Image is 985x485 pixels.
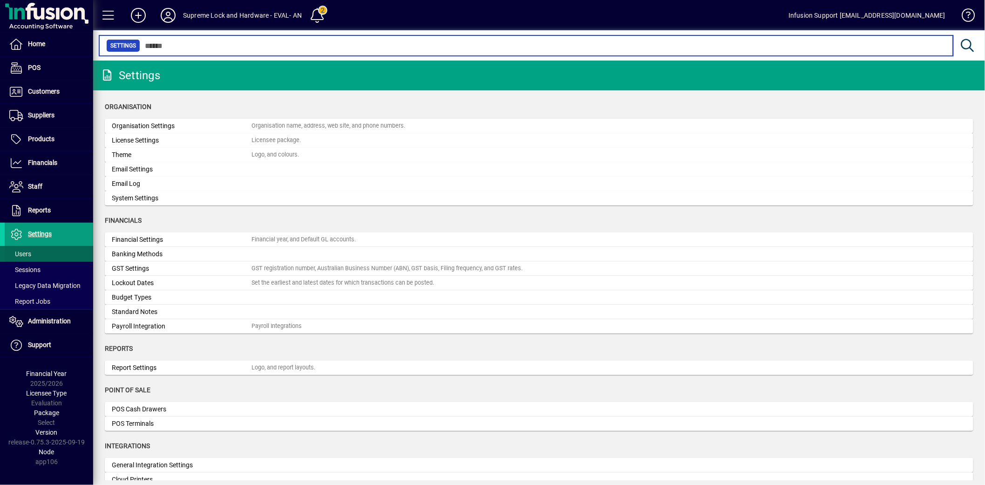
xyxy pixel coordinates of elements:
div: Standard Notes [112,307,251,317]
span: Support [28,341,51,348]
a: POS [5,56,93,80]
a: Administration [5,310,93,333]
a: License SettingsLicensee package. [105,133,973,148]
a: Email Settings [105,162,973,177]
span: POS [28,64,41,71]
span: Products [28,135,54,143]
div: Lockout Dates [112,278,251,288]
div: Financial Settings [112,235,251,245]
div: Financial year, and Default GL accounts. [251,235,356,244]
div: Theme [112,150,251,160]
a: Banking Methods [105,247,973,261]
div: Organisation Settings [112,121,251,131]
button: Profile [153,7,183,24]
span: Integrations [105,442,150,450]
div: Organisation name, address, web site, and phone numbers. [251,122,405,130]
a: Budget Types [105,290,973,305]
div: Settings [100,68,160,83]
a: Payroll IntegrationPayroll Integrations [105,319,973,334]
a: Report SettingsLogo, and report layouts. [105,361,973,375]
span: Settings [110,41,136,50]
a: POS Cash Drawers [105,402,973,417]
a: Financials [5,151,93,175]
span: Organisation [105,103,151,110]
div: Logo, and colours. [251,150,299,159]
span: Suppliers [28,111,54,119]
a: General Integration Settings [105,458,973,472]
a: Staff [5,175,93,198]
div: GST Settings [112,264,251,273]
a: Standard Notes [105,305,973,319]
div: System Settings [112,193,251,203]
span: Node [39,448,54,456]
a: Products [5,128,93,151]
a: Financial SettingsFinancial year, and Default GL accounts. [105,232,973,247]
a: Knowledge Base [955,2,973,32]
a: Report Jobs [5,294,93,309]
span: Legacy Data Migration [9,282,81,289]
div: Licensee package. [251,136,301,145]
div: Payroll Integrations [251,322,302,331]
div: General Integration Settings [112,460,251,470]
div: License Settings [112,136,251,145]
div: Budget Types [112,293,251,302]
div: Set the earliest and latest dates for which transactions can be posted. [251,279,434,287]
span: Users [9,250,31,258]
div: Email Settings [112,164,251,174]
a: Home [5,33,93,56]
span: Settings [28,230,52,238]
div: Payroll Integration [112,321,251,331]
div: Supreme Lock and Hardware - EVAL- AN [183,8,302,23]
span: Financials [28,159,57,166]
a: System Settings [105,191,973,205]
div: Logo, and report layouts. [251,363,315,372]
a: Users [5,246,93,262]
a: ThemeLogo, and colours. [105,148,973,162]
button: Add [123,7,153,24]
a: Lockout DatesSet the earliest and latest dates for which transactions can be posted. [105,276,973,290]
span: Licensee Type [27,389,67,397]
a: Email Log [105,177,973,191]
span: Customers [28,88,60,95]
a: Legacy Data Migration [5,278,93,294]
div: GST registration number, Australian Business Number (ABN), GST basis, Filing frequency, and GST r... [251,264,523,273]
span: Financial Year [27,370,67,377]
span: Report Jobs [9,298,50,305]
span: Package [34,409,59,417]
span: Financials [105,217,142,224]
div: Banking Methods [112,249,251,259]
a: GST SettingsGST registration number, Australian Business Number (ABN), GST basis, Filing frequenc... [105,261,973,276]
span: Reports [28,206,51,214]
span: Staff [28,183,42,190]
span: Version [36,429,58,436]
a: Reports [5,199,93,222]
a: Suppliers [5,104,93,127]
a: Organisation SettingsOrganisation name, address, web site, and phone numbers. [105,119,973,133]
div: POS Cash Drawers [112,404,251,414]
a: Sessions [5,262,93,278]
span: Point of Sale [105,386,150,394]
div: Email Log [112,179,251,189]
a: POS Terminals [105,417,973,431]
span: Sessions [9,266,41,273]
div: Infusion Support [EMAIL_ADDRESS][DOMAIN_NAME] [788,8,945,23]
span: Administration [28,317,71,325]
a: Support [5,334,93,357]
div: Report Settings [112,363,251,373]
span: Reports [105,345,133,352]
div: Cloud Printers [112,475,251,485]
div: POS Terminals [112,419,251,429]
a: Customers [5,80,93,103]
span: Home [28,40,45,48]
